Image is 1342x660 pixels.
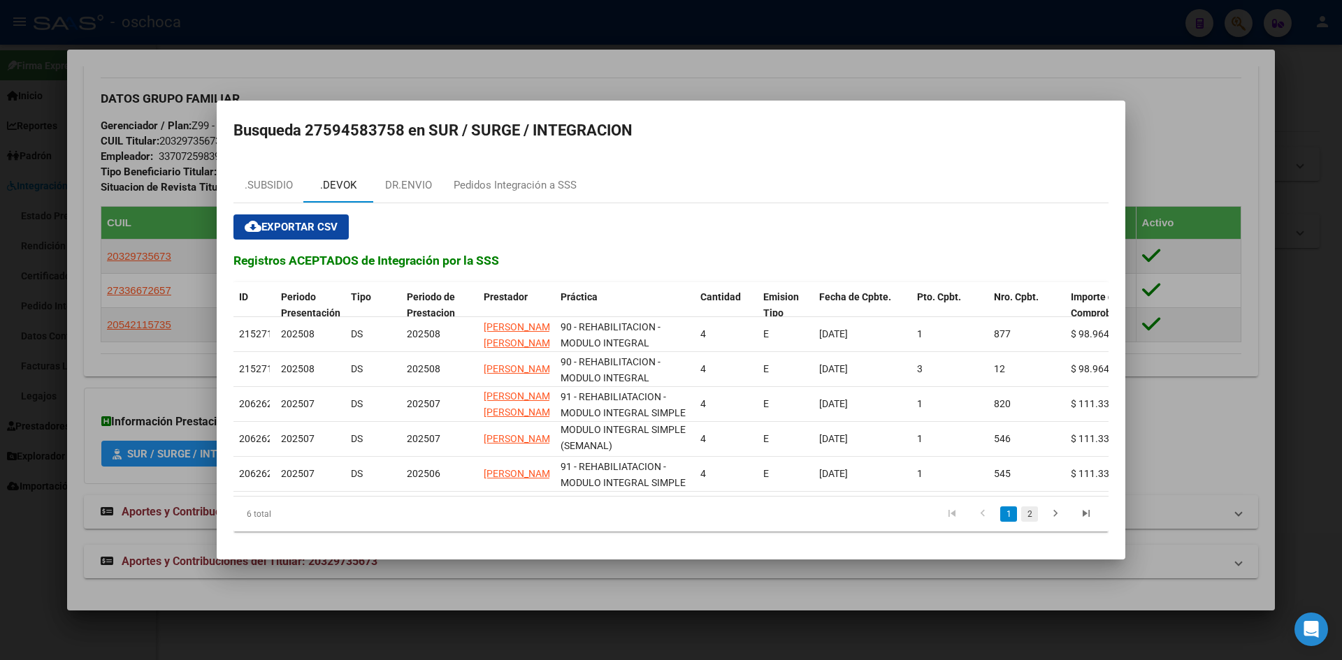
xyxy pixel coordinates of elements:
span: Prestador [484,291,528,302]
span: [DATE] [819,328,848,339]
datatable-header-cell: Periodo de Prestacion [401,282,478,328]
a: 2 [1021,506,1038,522]
div: DR.ENVIO [385,177,432,193]
span: 202508 [281,328,315,339]
span: 202507 [281,398,315,409]
a: go to first page [939,506,965,522]
li: page 2 [1019,502,1040,526]
datatable-header-cell: Pto. Cpbt. [911,282,988,328]
span: $ 111.335,49 [1071,468,1128,479]
span: 202506 [407,468,440,479]
span: $ 111.335,49 [1071,433,1128,444]
span: 91 - REHABILIATACION - MODULO INTEGRAL SIMPLE (SEMANAL) [561,391,686,434]
span: 91 - REHABILIATACION - MODULO INTEGRAL SIMPLE (SEMANAL) [561,461,686,504]
span: Exportar CSV [245,221,338,233]
span: Pto. Cpbt. [917,291,961,302]
span: $ 111.335,49 [1071,398,1128,409]
span: 820 [994,398,1011,409]
datatable-header-cell: Importe del Comprobante [1065,282,1142,328]
span: [DATE] [819,398,848,409]
span: [PERSON_NAME] [484,468,558,479]
span: 202508 [281,363,315,374]
a: go to last page [1073,506,1099,522]
span: [PERSON_NAME] [PERSON_NAME] [484,390,558,418]
button: Exportar CSV [233,214,349,240]
span: Cantidad [700,291,741,302]
datatable-header-cell: Periodo Presentación [275,282,345,328]
span: [PERSON_NAME] [484,363,558,374]
span: E [763,468,769,479]
datatable-header-cell: Tipo [345,282,401,328]
a: go to next page [1042,506,1069,522]
span: 877 [994,328,1011,339]
span: [PERSON_NAME] [PERSON_NAME] [484,321,558,349]
datatable-header-cell: ID [233,282,275,328]
span: 1 [917,468,923,479]
span: [DATE] [819,468,848,479]
span: 545 [994,468,1011,479]
span: 4 [700,328,706,339]
li: page 1 [998,502,1019,526]
span: 90 - REHABILITACION - MODULO INTEGRAL INTENSIVO (SEMANAL) [561,356,664,399]
span: 1 [917,398,923,409]
span: DS [351,363,363,374]
a: 1 [1000,506,1017,522]
span: Tipo [351,291,371,302]
mat-icon: cloud_download [245,218,261,235]
datatable-header-cell: Emision Tipo [758,282,814,328]
span: Emision Tipo [763,291,799,318]
datatable-header-cell: Práctica [555,282,695,328]
span: E [763,433,769,444]
span: E [763,398,769,409]
span: E [763,363,769,374]
datatable-header-cell: Nro. Cpbt. [988,282,1065,328]
span: 4 [700,433,706,444]
span: [DATE] [819,433,848,444]
span: 3 [917,363,923,374]
span: [DATE] [819,363,848,374]
span: Periodo Presentación [281,291,340,318]
span: $ 98.964,88 [1071,328,1123,339]
span: DS [351,328,363,339]
datatable-header-cell: Cantidad [695,282,758,328]
div: Open Intercom Messenger [1294,613,1328,646]
span: 91 - REHABILIATACION - MODULO INTEGRAL SIMPLE (SEMANAL) [561,408,686,451]
span: 12 [994,363,1005,374]
span: E [763,328,769,339]
div: .DEVOK [320,177,356,193]
span: 2062626 [239,433,278,444]
span: 202508 [407,328,440,339]
span: 202508 [407,363,440,374]
span: 2062625 [239,468,278,479]
datatable-header-cell: Prestador [478,282,555,328]
span: Periodo de Prestacion [407,291,455,318]
span: 4 [700,398,706,409]
span: [PERSON_NAME] [484,433,558,444]
span: 2062627 [239,398,278,409]
span: Nro. Cpbt. [994,291,1039,302]
span: 2152717 [239,363,278,374]
span: $ 98.964,88 [1071,363,1123,374]
span: 1 [917,433,923,444]
span: ID [239,291,248,302]
div: Pedidos Integración a SSS [454,177,577,193]
span: 202507 [281,468,315,479]
span: 2152718 [239,328,278,339]
span: Fecha de Cpbte. [819,291,891,302]
span: DS [351,433,363,444]
span: 1 [917,328,923,339]
span: 546 [994,433,1011,444]
span: 90 - REHABILITACION - MODULO INTEGRAL INTENSIVO (SEMANAL) [561,321,664,365]
a: go to previous page [969,506,996,522]
span: 202507 [407,398,440,409]
span: 202507 [281,433,315,444]
span: 4 [700,468,706,479]
div: .SUBSIDIO [245,177,293,193]
span: DS [351,468,363,479]
span: DS [351,398,363,409]
span: Importe del Comprobante [1071,291,1132,318]
h3: Registros ACEPTADOS de Integración por la SSS [233,251,1109,270]
datatable-header-cell: Fecha de Cpbte. [814,282,911,328]
span: 202507 [407,433,440,444]
h2: Busqueda 27594583758 en SUR / SURGE / INTEGRACION [233,117,1109,144]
